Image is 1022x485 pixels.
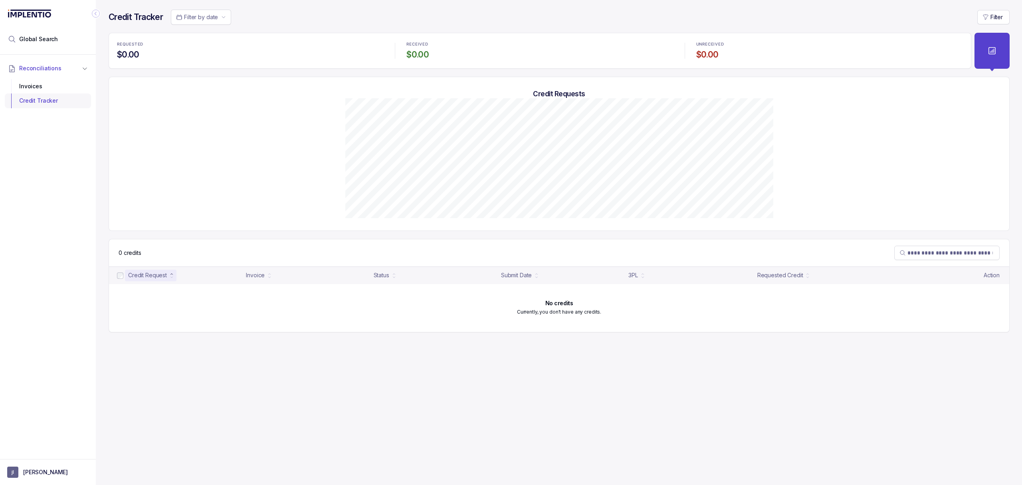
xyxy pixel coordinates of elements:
li: Statistic RECEIVED [402,36,678,65]
search: Table Search Bar [894,246,1000,260]
h4: $0.00 [406,49,673,60]
div: Reconciliations [5,78,91,110]
search: Date Range Picker [176,13,218,21]
div: Submit Date [501,271,532,279]
div: Status [374,271,389,279]
h4: $0.00 [117,49,384,60]
h6: No credits [545,300,573,306]
p: Currently, you don't have any credits. [517,308,601,316]
div: Collapse Icon [91,9,101,18]
p: 0 credits [119,249,141,257]
p: Filter [990,13,1003,21]
div: Credit Tracker [11,93,85,108]
p: Action [984,271,1000,279]
button: Date Range Picker [171,10,231,25]
span: User initials [7,467,18,478]
p: [PERSON_NAME] [23,468,68,476]
div: Invoice [246,271,265,279]
li: Statistic UNRECEIVED [691,36,968,65]
p: RECEIVED [406,42,428,47]
p: REQUESTED [117,42,143,47]
h4: $0.00 [696,49,963,60]
span: Reconciliations [19,64,61,72]
button: Filter [977,10,1010,24]
div: Requested Credit [757,271,803,279]
div: Credit Request [128,271,167,279]
button: User initials[PERSON_NAME] [7,467,89,478]
span: Global Search [19,35,58,43]
h4: Credit Tracker [109,12,163,23]
li: Statistic REQUESTED [112,36,388,65]
p: UNRECEIVED [696,42,724,47]
span: Filter by date [184,14,218,20]
div: 3PL [628,271,638,279]
ul: Statistic Highlights [109,33,971,69]
input: checkbox-checkbox-all [117,272,123,279]
div: Invoices [11,79,85,93]
div: Remaining page entries [119,249,141,257]
h5: Credit Requests [122,89,996,98]
button: Reconciliations [5,60,91,77]
nav: Table Control [109,239,1009,266]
